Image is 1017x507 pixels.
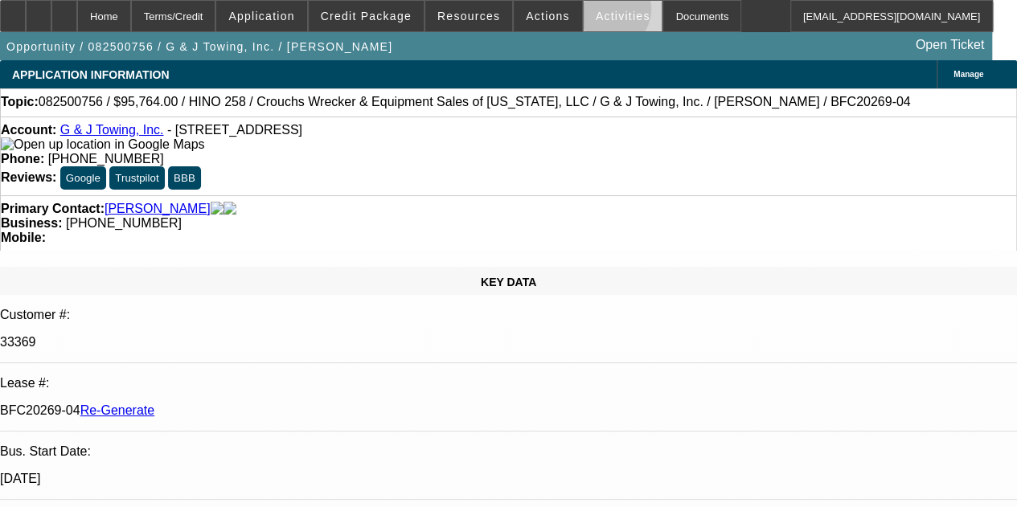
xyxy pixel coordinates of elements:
[425,1,512,31] button: Resources
[6,40,392,53] span: Opportunity / 082500756 / G & J Towing, Inc. / [PERSON_NAME]
[1,202,105,216] strong: Primary Contact:
[1,152,44,166] strong: Phone:
[66,216,182,230] span: [PHONE_NUMBER]
[953,70,983,79] span: Manage
[1,170,56,184] strong: Reviews:
[60,166,106,190] button: Google
[1,216,62,230] strong: Business:
[321,10,412,22] span: Credit Package
[12,68,169,81] span: APPLICATION INFORMATION
[1,137,204,151] a: View Google Maps
[80,403,155,417] a: Re-Generate
[167,123,302,137] span: - [STREET_ADDRESS]
[48,152,164,166] span: [PHONE_NUMBER]
[481,276,536,288] span: KEY DATA
[596,10,650,22] span: Activities
[437,10,500,22] span: Resources
[39,95,911,109] span: 082500756 / $95,764.00 / HINO 258 / Crouchs Wrecker & Equipment Sales of [US_STATE], LLC / G & J ...
[168,166,201,190] button: BBB
[211,202,223,216] img: facebook-icon.png
[216,1,306,31] button: Application
[60,123,164,137] a: G & J Towing, Inc.
[309,1,424,31] button: Credit Package
[909,31,990,59] a: Open Ticket
[514,1,582,31] button: Actions
[584,1,662,31] button: Activities
[228,10,294,22] span: Application
[1,137,204,152] img: Open up location in Google Maps
[1,123,56,137] strong: Account:
[526,10,570,22] span: Actions
[1,95,39,109] strong: Topic:
[223,202,236,216] img: linkedin-icon.png
[1,231,46,244] strong: Mobile:
[109,166,164,190] button: Trustpilot
[105,202,211,216] a: [PERSON_NAME]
